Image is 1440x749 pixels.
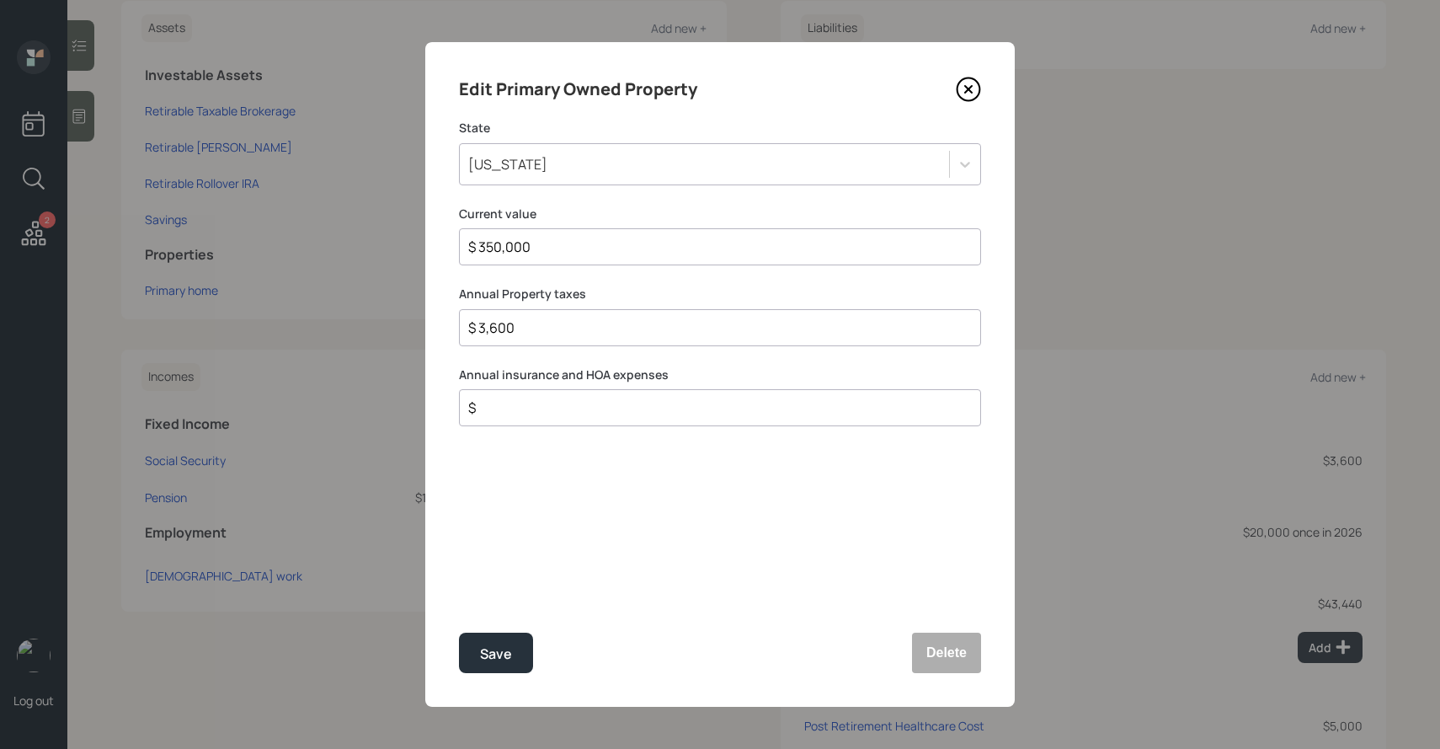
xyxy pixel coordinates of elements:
[459,76,697,103] h4: Edit Primary Owned Property
[459,120,981,136] label: State
[459,286,981,302] label: Annual Property taxes
[468,155,547,174] div: [US_STATE]
[459,366,981,383] label: Annual insurance and HOA expenses
[480,643,512,666] div: Save
[459,206,981,222] label: Current value
[459,633,533,673] button: Save
[912,633,981,673] button: Delete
